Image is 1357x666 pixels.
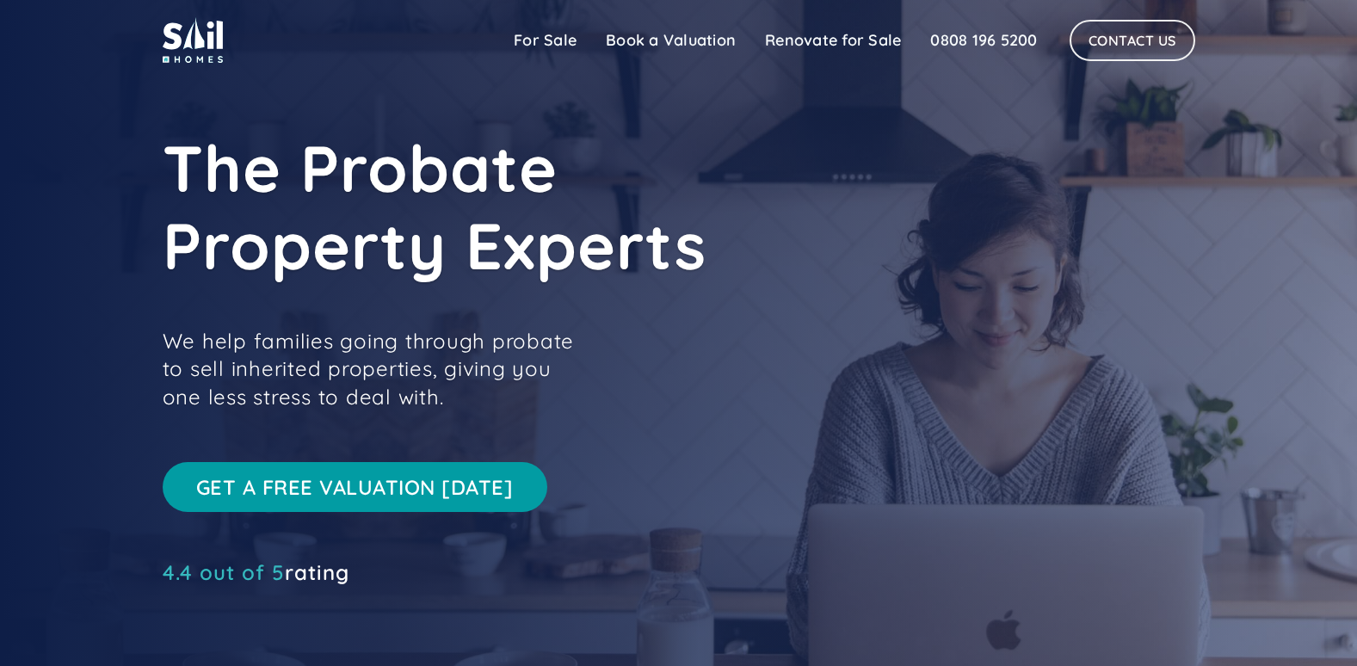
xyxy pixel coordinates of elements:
a: Book a Valuation [591,23,750,58]
iframe: Customer reviews powered by Trustpilot [163,589,421,610]
div: rating [163,564,349,581]
h1: The Probate Property Experts [163,129,937,284]
a: 0808 196 5200 [916,23,1052,58]
a: Renovate for Sale [750,23,916,58]
a: 4.4 out of 5rating [163,564,349,581]
p: We help families going through probate to sell inherited properties, giving you one less stress t... [163,327,593,410]
a: Get a free valuation [DATE] [163,462,547,512]
img: sail home logo [163,17,223,63]
span: 4.4 out of 5 [163,559,285,585]
a: For Sale [499,23,591,58]
a: Contact Us [1070,20,1195,61]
